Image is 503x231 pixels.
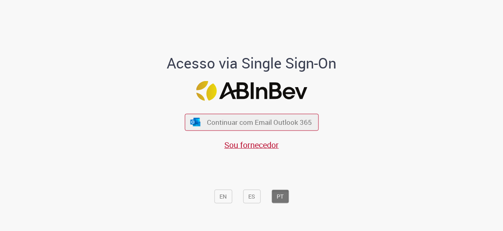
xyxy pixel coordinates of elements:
[271,190,289,203] button: PT
[224,139,279,150] a: Sou fornecedor
[207,118,312,127] span: Continuar com Email Outlook 365
[190,118,201,126] img: ícone Azure/Microsoft 360
[243,190,260,203] button: ES
[185,114,318,130] button: ícone Azure/Microsoft 360 Continuar com Email Outlook 365
[196,81,307,101] img: Logo ABInBev
[139,55,364,71] h1: Acesso via Single Sign-On
[214,190,232,203] button: EN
